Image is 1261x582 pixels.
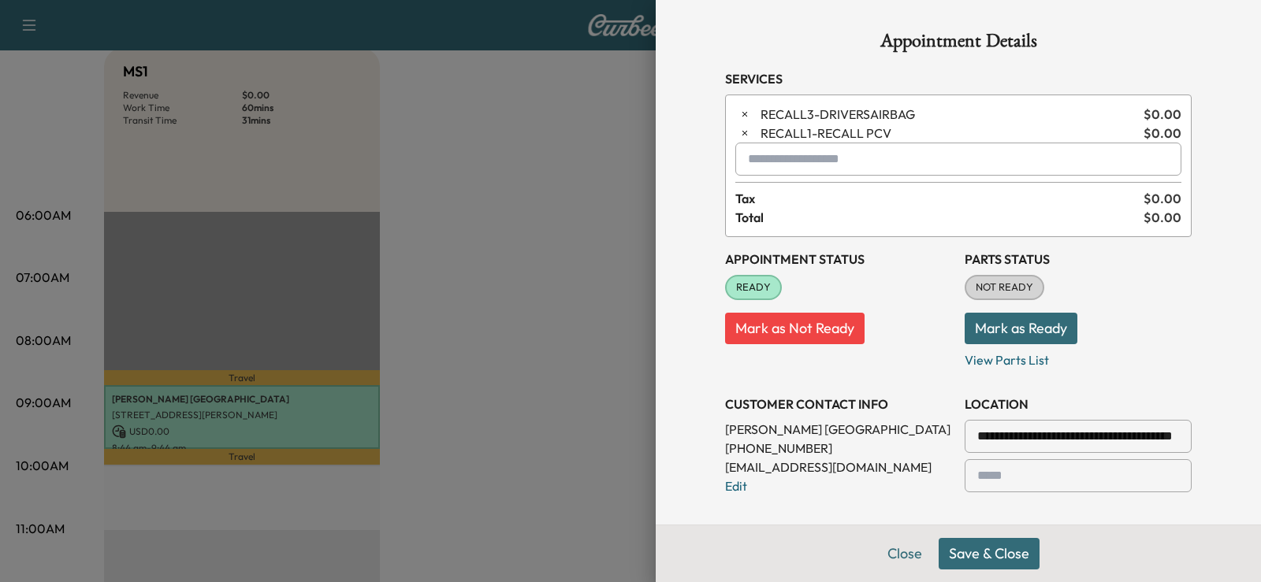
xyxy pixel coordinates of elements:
[727,280,780,295] span: READY
[1144,208,1181,227] span: $ 0.00
[725,32,1192,57] h1: Appointment Details
[761,105,1137,124] span: DRIVERSAIRBAG
[965,344,1192,369] p: View Parts List
[966,280,1043,295] span: NOT READY
[725,420,952,439] p: [PERSON_NAME] [GEOGRAPHIC_DATA]
[965,521,1192,539] h3: VEHICLE INFORMATION
[939,538,1040,569] button: Save & Close
[1144,189,1181,208] span: $ 0.00
[725,478,747,494] a: Edit
[965,250,1192,269] h3: Parts Status
[1144,124,1181,143] span: $ 0.00
[735,208,1144,227] span: Total
[965,395,1192,413] h3: LOCATION
[877,538,932,569] button: Close
[725,313,865,344] button: Mark as Not Ready
[725,395,952,413] h3: CUSTOMER CONTACT INFO
[1144,105,1181,124] span: $ 0.00
[725,458,952,476] p: [EMAIL_ADDRESS][DOMAIN_NAME]
[725,521,952,539] h3: APPOINTMENT TIME
[725,250,952,269] h3: Appointment Status
[725,439,952,458] p: [PHONE_NUMBER]
[735,189,1144,208] span: Tax
[761,124,1137,143] span: RECALL PCV
[725,69,1192,88] h3: Services
[965,313,1077,344] button: Mark as Ready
